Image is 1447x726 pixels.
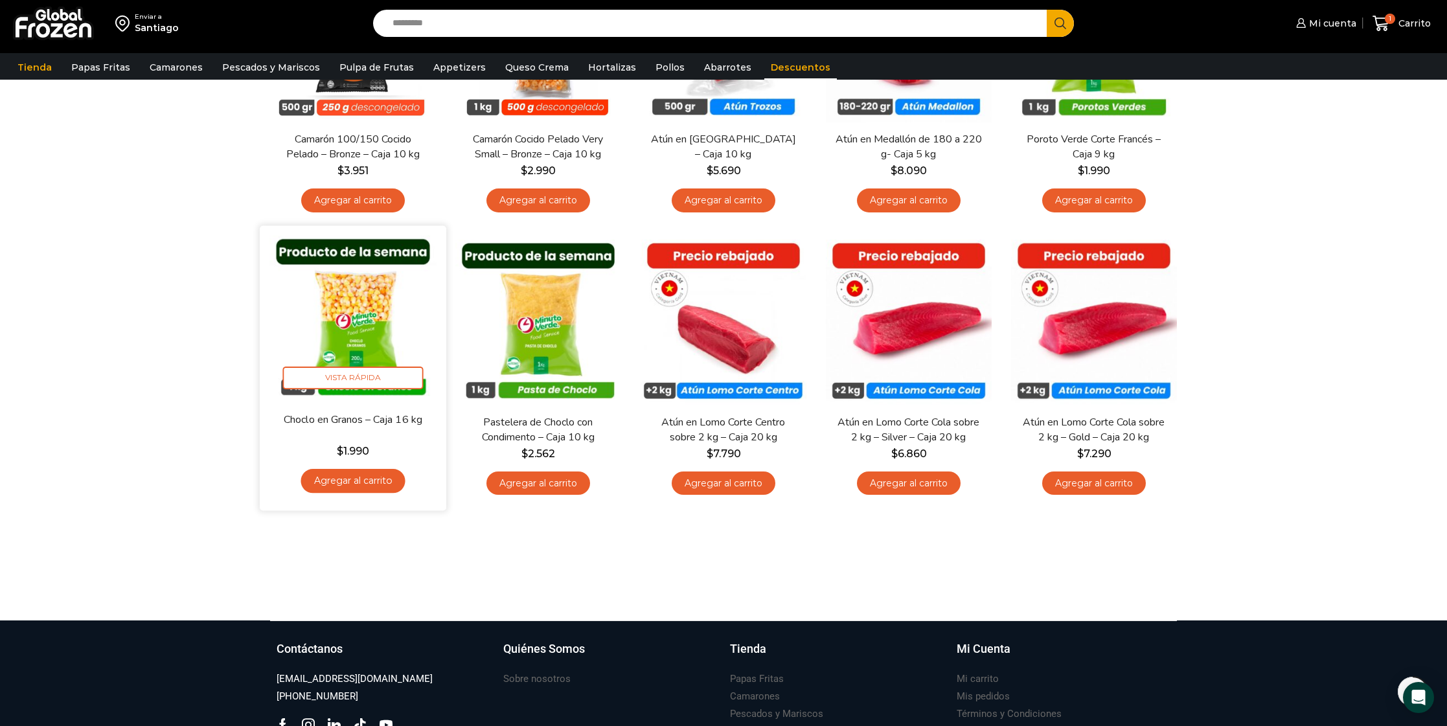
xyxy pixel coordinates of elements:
[582,55,643,80] a: Hortalizas
[834,415,983,445] a: Atún en Lomo Corte Cola sobre 2 kg – Silver – Caja 20 kg
[115,12,135,34] img: address-field-icon.svg
[891,164,927,177] bdi: 8.090
[707,448,741,460] bdi: 7.790
[279,132,427,162] a: Camarón 100/150 Cocido Pelado – Bronze – Caja 10 kg
[672,188,775,212] a: Agregar al carrito: “Atún en Trozos - Caja 10 kg”
[1042,188,1146,212] a: Agregar al carrito: “Poroto Verde Corte Francés - Caja 9 kg”
[957,641,1010,657] h3: Mi Cuenta
[337,164,344,177] span: $
[1385,14,1395,24] span: 1
[649,415,798,445] a: Atún en Lomo Corte Centro sobre 2 kg – Caja 20 kg
[277,672,433,686] h3: [EMAIL_ADDRESS][DOMAIN_NAME]
[672,471,775,495] a: Agregar al carrito: “Atún en Lomo Corte Centro sobre 2 kg - Caja 20 kg”
[135,12,179,21] div: Enviar a
[337,444,343,457] span: $
[143,55,209,80] a: Camarones
[503,672,571,686] h3: Sobre nosotros
[277,641,343,657] h3: Contáctanos
[283,367,424,389] span: Vista Rápida
[216,55,326,80] a: Pescados y Mariscos
[486,188,590,212] a: Agregar al carrito: “Camarón Cocido Pelado Very Small - Bronze - Caja 10 kg”
[1395,17,1431,30] span: Carrito
[521,448,555,460] bdi: 2.562
[277,690,358,703] h3: [PHONE_NUMBER]
[337,164,369,177] bdi: 3.951
[301,469,405,493] a: Agregar al carrito: “Choclo en Granos - Caja 16 kg”
[834,132,983,162] a: Atún en Medallón de 180 a 220 g- Caja 5 kg
[730,707,823,721] h3: Pescados y Mariscos
[521,448,528,460] span: $
[464,415,613,445] a: Pastelera de Choclo con Condimento – Caja 10 kg
[957,688,1010,705] a: Mis pedidos
[521,164,527,177] span: $
[1403,682,1434,713] div: Open Intercom Messenger
[1078,164,1084,177] span: $
[730,705,823,723] a: Pescados y Mariscos
[730,672,784,686] h3: Papas Fritas
[1306,17,1356,30] span: Mi cuenta
[1042,471,1146,495] a: Agregar al carrito: “Atún en Lomo Corte Cola sobre 2 kg - Gold – Caja 20 kg”
[957,690,1010,703] h3: Mis pedidos
[333,55,420,80] a: Pulpa de Frutas
[764,55,837,80] a: Descuentos
[1077,448,1111,460] bdi: 7.290
[135,21,179,34] div: Santiago
[337,444,369,457] bdi: 1.990
[427,55,492,80] a: Appetizers
[499,55,575,80] a: Queso Crema
[891,448,927,460] bdi: 6.860
[1020,415,1168,445] a: Atún en Lomo Corte Cola sobre 2 kg – Gold – Caja 20 kg
[730,641,766,657] h3: Tienda
[730,670,784,688] a: Papas Fritas
[65,55,137,80] a: Papas Fritas
[957,670,999,688] a: Mi carrito
[891,164,897,177] span: $
[730,641,944,670] a: Tienda
[730,688,780,705] a: Camarones
[1047,10,1074,37] button: Search button
[1077,448,1084,460] span: $
[649,132,798,162] a: Atún en [GEOGRAPHIC_DATA] – Caja 10 kg
[857,471,961,495] a: Agregar al carrito: “Atún en Lomo Corte Cola sobre 2 kg - Silver - Caja 20 kg”
[1369,8,1434,39] a: 1 Carrito
[1293,10,1356,36] a: Mi cuenta
[278,412,428,427] a: Choclo en Granos – Caja 16 kg
[503,670,571,688] a: Sobre nosotros
[957,672,999,686] h3: Mi carrito
[464,132,613,162] a: Camarón Cocido Pelado Very Small – Bronze – Caja 10 kg
[277,641,490,670] a: Contáctanos
[503,641,585,657] h3: Quiénes Somos
[277,670,433,688] a: [EMAIL_ADDRESS][DOMAIN_NAME]
[707,448,713,460] span: $
[649,55,691,80] a: Pollos
[957,705,1062,723] a: Términos y Condiciones
[486,471,590,495] a: Agregar al carrito: “Pastelera de Choclo con Condimento - Caja 10 kg”
[857,188,961,212] a: Agregar al carrito: “Atún en Medallón de 180 a 220 g- Caja 5 kg”
[957,707,1062,721] h3: Términos y Condiciones
[957,641,1170,670] a: Mi Cuenta
[698,55,758,80] a: Abarrotes
[11,55,58,80] a: Tienda
[503,641,717,670] a: Quiénes Somos
[277,688,358,705] a: [PHONE_NUMBER]
[707,164,713,177] span: $
[1020,132,1168,162] a: Poroto Verde Corte Francés – Caja 9 kg
[891,448,898,460] span: $
[707,164,741,177] bdi: 5.690
[1078,164,1110,177] bdi: 1.990
[521,164,556,177] bdi: 2.990
[301,188,405,212] a: Agregar al carrito: “Camarón 100/150 Cocido Pelado - Bronze - Caja 10 kg”
[730,690,780,703] h3: Camarones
